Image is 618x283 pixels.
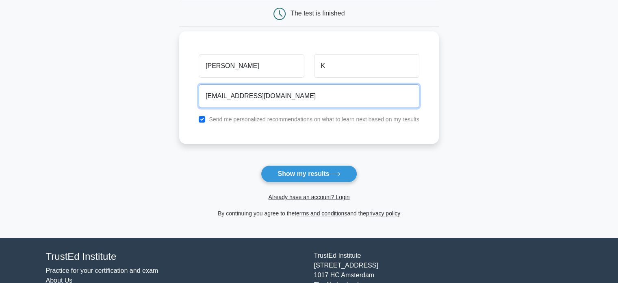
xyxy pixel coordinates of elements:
[291,10,345,17] div: The test is finished
[314,54,419,78] input: Last name
[209,116,419,123] label: Send me personalized recommendations on what to learn next based on my results
[174,208,444,218] div: By continuing you agree to the and the
[46,267,158,274] a: Practice for your certification and exam
[46,251,304,263] h4: TrustEd Institute
[268,194,349,200] a: Already have an account? Login
[295,210,347,217] a: terms and conditions
[261,165,357,182] button: Show my results
[366,210,400,217] a: privacy policy
[199,54,304,78] input: First name
[199,84,419,108] input: Email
